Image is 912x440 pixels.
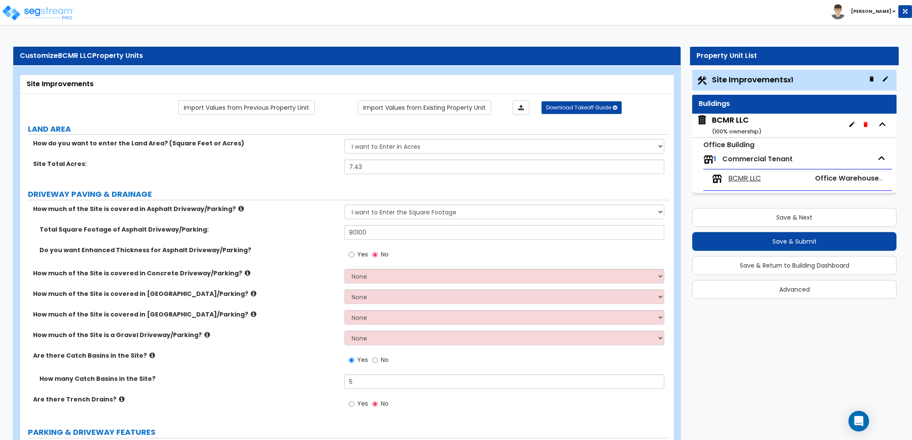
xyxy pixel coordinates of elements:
i: click for more info! [204,332,210,338]
label: How much of the Site is covered in Asphalt Driveway/Parking? [33,205,338,213]
input: No [372,399,378,409]
i: click for more info! [119,396,125,402]
label: Are there Trench Drains? [33,395,338,404]
div: Site Improvements [27,79,667,89]
label: How much of the Site is covered in [GEOGRAPHIC_DATA]/Parking? [33,310,338,319]
span: Download Takeoff Guide [546,104,611,111]
span: BCMR LLC [696,115,761,136]
a: Import the dynamic attributes value through Excel sheet [513,100,529,115]
small: Office Building [703,140,754,150]
label: PARKING & DRIVEWAY FEATURES [28,427,669,438]
input: Yes [349,399,354,409]
b: [PERSON_NAME] [851,8,891,15]
button: Save & Next [692,208,897,227]
input: No [372,250,378,259]
div: BCMR LLC [712,115,761,136]
div: Customize Property Units [20,51,674,61]
span: 1 [714,154,716,164]
label: How do you want to enter the Land Area? (Square Feet or Acres) [33,139,338,148]
button: Save & Submit [692,232,897,251]
span: Yes [357,250,368,259]
label: LAND AREA [28,124,669,135]
label: How many Catch Basins in the Site? [40,374,338,383]
label: How much of the Site is covered in [GEOGRAPHIC_DATA]/Parking? [33,289,338,298]
span: BCMR LLC [58,51,92,60]
div: Property Unit List [696,51,892,61]
span: No [381,250,389,259]
label: DRIVEWAY PAVING & DRAINAGE [28,189,669,200]
img: tenants.png [712,174,722,184]
label: Total Square Footage of Asphalt Driveway/Parking: [40,225,338,234]
img: avatar.png [830,4,845,19]
input: No [372,356,378,365]
a: Import the dynamic attribute values from existing properties. [358,100,491,115]
label: How much of the Site is a Gravel Driveway/Parking? [33,331,338,339]
label: Do you want Enhanced Thickness for Asphalt Driveway/Parking? [40,246,338,254]
div: Open Intercom Messenger [848,411,869,431]
span: No [381,356,389,364]
a: Import the dynamic attribute values from previous properties. [178,100,315,115]
span: Commercial Tenant [722,154,793,164]
button: Download Takeoff Guide [541,101,622,114]
span: BCMR LLC [728,174,761,184]
i: click for more info! [251,290,256,297]
label: Site Total Acres: [33,160,338,168]
img: logo_pro_r.png [1,4,74,21]
span: Yes [357,356,368,364]
button: Save & Return to Building Dashboard [692,256,897,275]
span: Site Improvements [712,74,793,85]
span: Office Warehouse Tenant [815,173,906,183]
small: ( 100 % ownership) [712,127,761,136]
div: Buildings [699,99,890,109]
i: click for more info! [245,270,250,276]
img: building.svg [696,115,708,126]
i: click for more info! [251,311,256,317]
span: No [381,399,389,408]
img: Construction.png [696,75,708,86]
small: x1 [787,75,793,84]
label: How much of the Site is covered in Concrete Driveway/Parking? [33,269,338,277]
label: Are there Catch Basins in the Site? [33,351,338,360]
i: click for more info! [149,352,155,359]
img: tenants.png [703,154,714,165]
i: click for more info! [238,205,244,212]
input: Yes [349,250,354,259]
span: Yes [357,399,368,408]
button: Advanced [692,280,897,299]
input: Yes [349,356,354,365]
